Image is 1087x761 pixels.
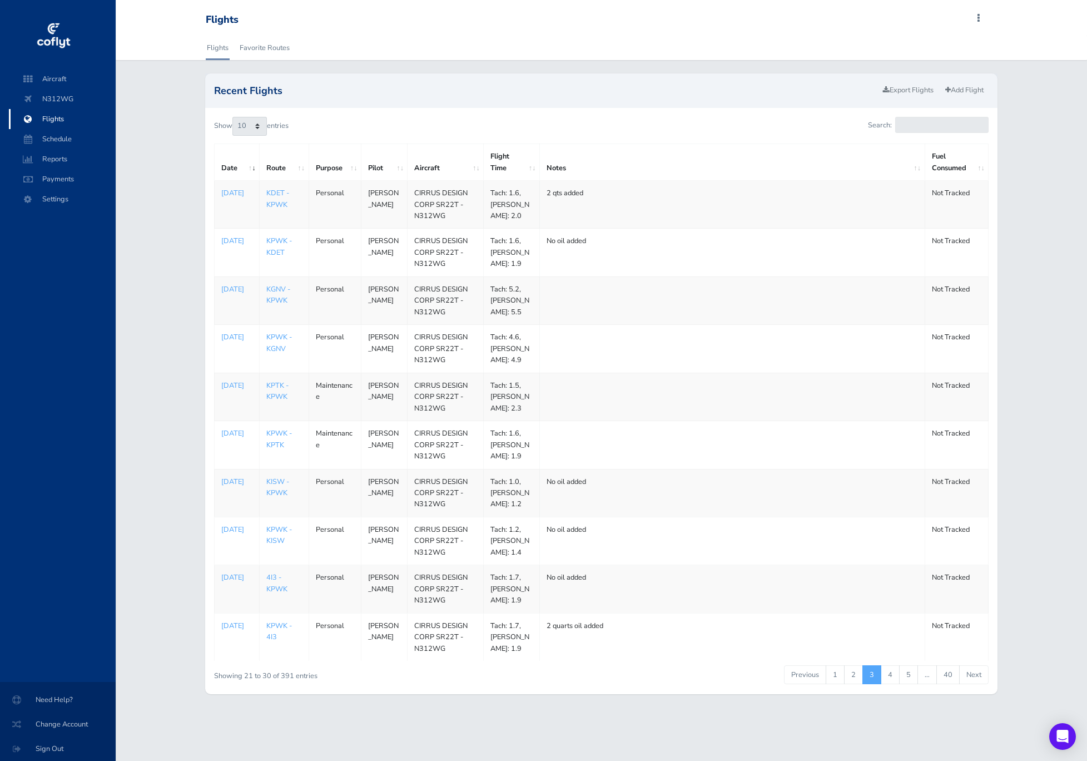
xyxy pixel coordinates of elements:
[484,469,540,517] td: Tach: 1.0, [PERSON_NAME]: 1.2
[309,181,361,229] td: Personal
[35,19,72,53] img: coflyt logo
[221,476,252,487] a: [DATE]
[881,665,900,684] a: 4
[408,469,484,517] td: CIRRUS DESIGN CORP SR22T - N312WG
[844,665,863,684] a: 2
[539,517,925,565] td: No oil added
[484,373,540,421] td: Tach: 1.5, [PERSON_NAME]: 2.3
[266,188,289,209] a: KDET - KPWK
[309,325,361,373] td: Personal
[484,613,540,661] td: Tach: 1.7, [PERSON_NAME]: 1.9
[239,36,291,60] a: Favorite Routes
[925,613,989,661] td: Not Tracked
[266,572,287,594] a: 4I3 - KPWK
[214,144,259,181] th: Date: activate to sort column ascending
[895,117,989,133] input: Search:
[925,421,989,469] td: Not Tracked
[20,169,105,189] span: Payments
[361,229,408,276] td: [PERSON_NAME]
[925,469,989,517] td: Not Tracked
[20,109,105,129] span: Flights
[361,276,408,324] td: [PERSON_NAME]
[539,181,925,229] td: 2 qts added
[1049,723,1076,750] div: Open Intercom Messenger
[20,69,105,89] span: Aircraft
[266,428,292,449] a: KPWK - KPTK
[361,613,408,661] td: [PERSON_NAME]
[925,325,989,373] td: Not Tracked
[361,517,408,565] td: [PERSON_NAME]
[408,325,484,373] td: CIRRUS DESIGN CORP SR22T - N312WG
[309,565,361,613] td: Personal
[899,665,918,684] a: 5
[206,36,230,60] a: Flights
[925,517,989,565] td: Not Tracked
[214,117,289,136] label: Show entries
[309,613,361,661] td: Personal
[408,517,484,565] td: CIRRUS DESIGN CORP SR22T - N312WG
[221,284,252,295] a: [DATE]
[361,565,408,613] td: [PERSON_NAME]
[20,89,105,109] span: N312WG
[925,144,989,181] th: Fuel Consumed: activate to sort column ascending
[484,517,540,565] td: Tach: 1.2, [PERSON_NAME]: 1.4
[361,421,408,469] td: [PERSON_NAME]
[266,477,289,498] a: KISW - KPWK
[361,144,408,181] th: Pilot: activate to sort column ascending
[925,276,989,324] td: Not Tracked
[925,181,989,229] td: Not Tracked
[484,325,540,373] td: Tach: 4.6, [PERSON_NAME]: 4.9
[309,144,361,181] th: Purpose: activate to sort column ascending
[408,565,484,613] td: CIRRUS DESIGN CORP SR22T - N312WG
[221,187,252,199] p: [DATE]
[266,284,290,305] a: KGNV - KPWK
[925,373,989,421] td: Not Tracked
[221,572,252,583] a: [DATE]
[214,86,878,96] h2: Recent Flights
[862,665,881,684] a: 3
[539,469,925,517] td: No oil added
[878,82,939,98] a: Export Flights
[784,665,826,684] a: Previous
[206,14,239,26] div: Flights
[266,525,292,546] a: KPWK - KISW
[408,613,484,661] td: CIRRUS DESIGN CORP SR22T - N312WG
[20,149,105,169] span: Reports
[539,613,925,661] td: 2 quarts oil added
[266,332,292,353] a: KPWK - KGNV
[539,229,925,276] td: No oil added
[361,373,408,421] td: [PERSON_NAME]
[484,421,540,469] td: Tach: 1.6, [PERSON_NAME]: 1.9
[260,144,309,181] th: Route: activate to sort column ascending
[309,469,361,517] td: Personal
[309,229,361,276] td: Personal
[221,380,252,391] a: [DATE]
[221,524,252,535] p: [DATE]
[539,144,925,181] th: Notes: activate to sort column ascending
[408,421,484,469] td: CIRRUS DESIGN CORP SR22T - N312WG
[13,739,102,759] span: Sign Out
[221,235,252,246] a: [DATE]
[940,82,989,98] a: Add Flight
[408,373,484,421] td: CIRRUS DESIGN CORP SR22T - N312WG
[539,565,925,613] td: No oil added
[361,469,408,517] td: [PERSON_NAME]
[221,620,252,631] a: [DATE]
[13,690,102,710] span: Need Help?
[925,229,989,276] td: Not Tracked
[13,714,102,734] span: Change Account
[408,181,484,229] td: CIRRUS DESIGN CORP SR22T - N312WG
[266,621,292,642] a: KPWK - 4I3
[826,665,845,684] a: 1
[484,565,540,613] td: Tach: 1.7, [PERSON_NAME]: 1.9
[868,117,989,133] label: Search:
[221,332,252,343] a: [DATE]
[266,381,289,402] a: KPTK - KPWK
[232,117,267,136] select: Showentries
